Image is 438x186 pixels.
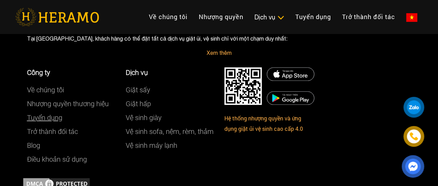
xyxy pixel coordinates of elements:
img: phone-icon [410,133,418,140]
a: DMCA.com Protection Status [22,180,91,186]
a: phone-icon [404,127,423,146]
p: Tại [GEOGRAPHIC_DATA], khách hàng có thể đặt tất cả dịch vụ giặt ủi, vệ sinh chỉ với một chạm duy... [27,34,411,43]
p: Dịch vụ [126,67,214,78]
p: Công ty [27,67,115,78]
a: Giặt hấp [126,100,151,108]
a: Về chúng tôi [27,86,64,94]
img: DMCA.com Protection Status [267,67,314,81]
a: Điều khoản sử dụng [27,155,87,163]
img: DMCA.com Protection Status [267,91,314,105]
div: Dịch vụ [254,12,284,22]
img: subToggleIcon [277,14,284,21]
img: vn-flag.png [406,13,417,22]
a: Tuyển dụng [27,113,62,122]
a: Blog [27,141,40,150]
a: Nhượng quyền [193,9,249,24]
a: Vệ sinh sofa, nệm, rèm, thảm [126,127,214,136]
a: Trở thành đối tác [27,127,78,136]
a: Vệ sinh máy lạnh [126,141,177,150]
a: Trở thành đối tác [337,9,401,24]
a: Về chúng tôi [143,9,193,24]
a: Hệ thống nhượng quyền và ứng dụng giặt ủi vệ sinh cao cấp 4.0 [224,115,303,132]
a: Xem thêm [207,50,232,56]
a: Nhượng quyền thương hiệu [27,100,109,108]
img: DMCA.com Protection Status [224,67,262,105]
a: Giặt sấy [126,86,150,94]
a: Tuyển dụng [290,9,337,24]
a: Vệ sinh giày [126,113,162,122]
img: heramo-logo.png [15,8,99,26]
